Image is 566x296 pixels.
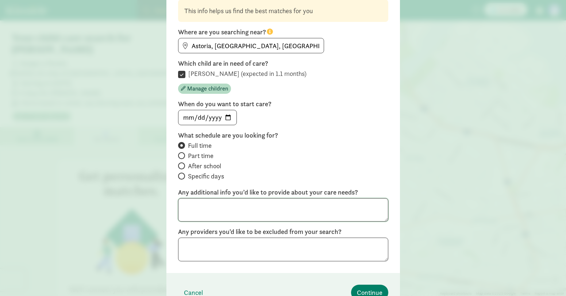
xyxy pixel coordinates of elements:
[178,188,388,197] label: Any additional info you’d like to provide about your care needs?
[178,131,388,140] label: What schedule are you looking for?
[188,162,221,170] span: After school
[185,69,307,78] label: [PERSON_NAME] (expected in 1.1 months)
[178,28,388,36] label: Where are you searching near?
[178,38,324,53] input: Find address
[188,172,224,181] span: Specific days
[178,100,388,108] label: When do you want to start care?
[178,59,388,68] label: Which child are in need of care?
[188,141,212,150] span: Full time
[178,227,388,236] label: Any providers you'd like to be excluded from your search?
[187,84,228,93] span: Manage children
[178,84,231,94] button: Manage children
[188,151,213,160] span: Part time
[184,6,382,16] div: This info helps us find the best matches for you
